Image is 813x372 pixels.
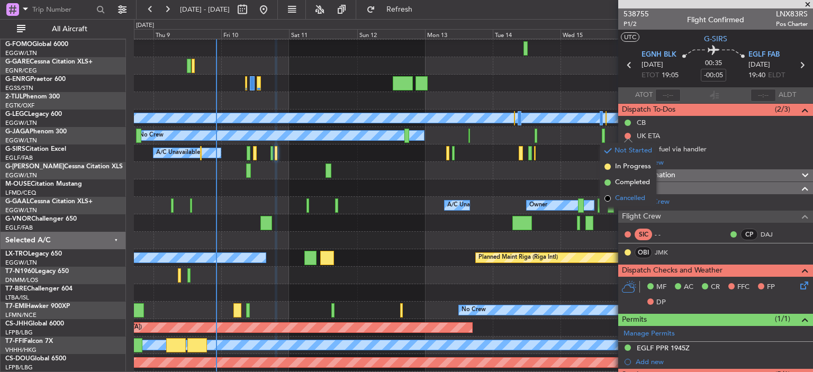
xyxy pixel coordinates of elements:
[621,32,639,42] button: UTC
[153,29,221,39] div: Thu 9
[5,251,28,257] span: LX-TRO
[5,164,123,170] a: G-[PERSON_NAME]Cessna Citation XLS
[362,1,425,18] button: Refresh
[622,265,722,277] span: Dispatch Checks and Weather
[624,20,649,29] span: P1/2
[615,193,645,204] span: Cancelled
[377,6,422,13] span: Refresh
[655,230,679,239] div: - -
[5,276,38,284] a: DNMM/LOS
[5,102,34,110] a: EGTK/OXF
[5,181,82,187] a: M-OUSECitation Mustang
[5,146,25,152] span: G-SIRS
[5,321,28,327] span: CS-JHH
[5,59,30,65] span: G-GARE
[775,313,790,324] span: (1/1)
[5,198,93,205] a: G-GAALCessna Citation XLS+
[624,329,675,339] a: Manage Permits
[5,171,37,179] a: EGGW/LTN
[5,303,26,310] span: T7-EMI
[642,70,659,81] span: ETOT
[447,197,491,213] div: A/C Unavailable
[462,302,486,318] div: No Crew
[5,251,62,257] a: LX-TROLegacy 650
[5,41,68,48] a: G-FOMOGlobal 6000
[5,206,37,214] a: EGGW/LTN
[635,229,652,240] div: SIC
[5,268,35,275] span: T7-N1960
[136,21,154,30] div: [DATE]
[5,259,37,267] a: EGGW/LTN
[711,282,720,293] span: CR
[642,60,663,70] span: [DATE]
[5,356,30,362] span: CS-DOU
[5,119,37,127] a: EGGW/LTN
[655,89,681,102] input: --:--
[656,297,666,308] span: DP
[761,230,784,239] a: DAJ
[28,25,112,33] span: All Aircraft
[5,181,31,187] span: M-OUSE
[5,164,64,170] span: G-[PERSON_NAME]
[687,14,744,25] div: Flight Confirmed
[622,211,661,223] span: Flight Crew
[5,311,37,319] a: LFMN/NCE
[624,8,649,20] span: 538755
[5,129,30,135] span: G-JAGA
[637,131,660,140] div: UK ETA
[5,216,77,222] a: G-VNORChallenger 650
[637,343,690,352] div: EGLF PPR 1945Z
[478,250,558,266] div: Planned Maint Riga (Riga Intl)
[221,29,289,39] div: Fri 10
[561,29,628,39] div: Wed 15
[615,161,651,172] span: In Progress
[5,338,24,344] span: T7-FFI
[5,49,37,57] a: EGGW/LTN
[740,229,758,240] div: CP
[737,282,749,293] span: FFC
[5,356,66,362] a: CS-DOUGlobal 6500
[5,216,31,222] span: G-VNOR
[775,104,790,115] span: (2/3)
[5,94,23,100] span: 2-TIJL
[5,224,33,232] a: EGLF/FAB
[5,41,32,48] span: G-FOMO
[357,29,425,39] div: Sun 12
[5,294,29,302] a: LTBA/ISL
[5,364,33,371] a: LFPB/LBG
[635,90,653,101] span: ATOT
[684,282,693,293] span: AC
[5,346,37,354] a: VHHH/HKG
[32,2,93,17] input: Trip Number
[5,198,30,205] span: G-GAAL
[5,137,37,144] a: EGGW/LTN
[5,129,67,135] a: G-JAGAPhenom 300
[289,29,357,39] div: Sat 11
[5,76,66,83] a: G-ENRGPraetor 600
[656,282,666,293] span: MF
[637,144,707,153] div: EGNH fuel via handler
[5,76,30,83] span: G-ENRG
[5,84,33,92] a: EGSS/STN
[5,111,28,117] span: G-LEGC
[5,303,70,310] a: T7-EMIHawker 900XP
[622,314,647,326] span: Permits
[748,70,765,81] span: 19:40
[5,286,27,292] span: T7-BRE
[5,94,60,100] a: 2-TIJLPhenom 300
[642,50,676,60] span: EGNH BLK
[5,268,69,275] a: T7-N1960Legacy 650
[615,177,650,188] span: Completed
[776,20,808,29] span: Pos Charter
[425,29,493,39] div: Mon 13
[655,248,679,257] a: JMK
[5,338,53,344] a: T7-FFIFalcon 7X
[5,146,66,152] a: G-SIRSCitation Excel
[5,321,64,327] a: CS-JHHGlobal 6000
[636,357,808,366] div: Add new
[5,67,37,75] a: EGNR/CEG
[662,70,679,81] span: 19:05
[5,189,36,197] a: LFMD/CEQ
[748,50,780,60] span: EGLF FAB
[704,33,727,44] span: G-SIRS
